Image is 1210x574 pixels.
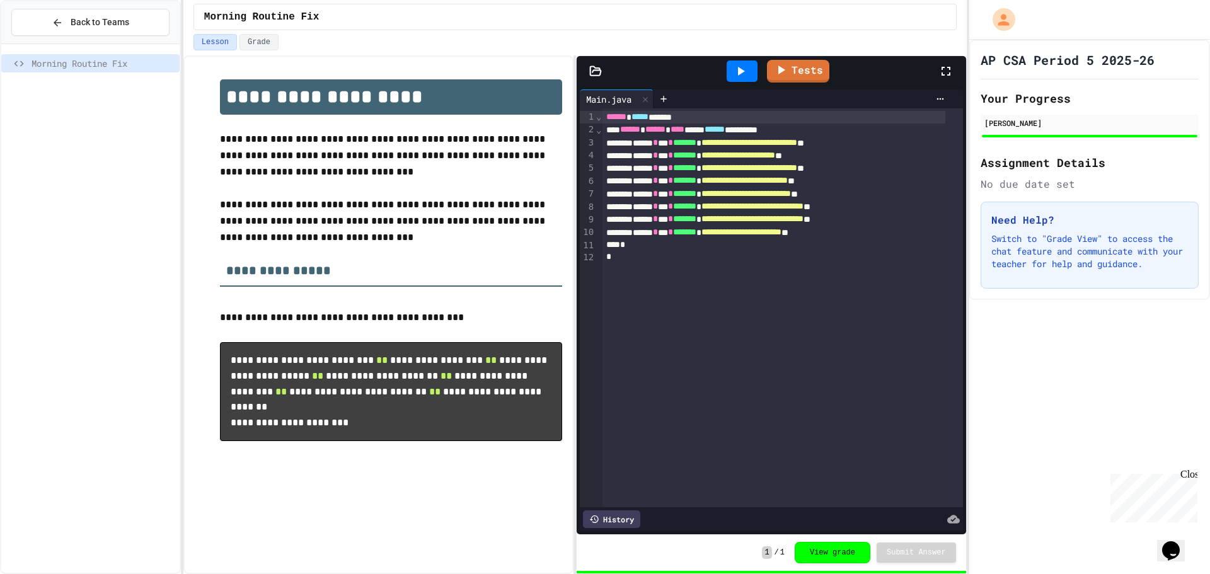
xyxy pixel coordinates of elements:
div: No due date set [981,176,1199,192]
button: Lesson [193,34,237,50]
button: Submit Answer [877,542,956,563]
div: 12 [580,251,596,264]
div: Main.java [580,89,654,108]
span: / [775,548,779,558]
button: Grade [239,34,279,50]
div: 11 [580,239,596,252]
div: 10 [580,226,596,239]
div: History [583,510,640,528]
span: 1 [780,548,785,558]
h3: Need Help? [991,212,1188,227]
div: [PERSON_NAME] [984,117,1195,129]
span: Submit Answer [887,548,946,558]
h1: AP CSA Period 5 2025-26 [981,51,1155,69]
iframe: chat widget [1105,469,1197,522]
span: Fold line [596,112,602,122]
div: 3 [580,137,596,149]
div: My Account [979,5,1018,34]
div: 8 [580,201,596,214]
button: View grade [795,542,870,563]
span: Morning Routine Fix [204,9,319,25]
div: Main.java [580,93,638,106]
h2: Your Progress [981,89,1199,107]
div: 7 [580,188,596,200]
span: Morning Routine Fix [32,57,175,70]
div: 4 [580,149,596,162]
div: Chat with us now!Close [5,5,87,80]
div: 6 [580,175,596,188]
p: Switch to "Grade View" to access the chat feature and communicate with your teacher for help and ... [991,232,1188,270]
a: Tests [767,60,829,83]
span: Back to Teams [71,16,129,29]
div: 1 [580,111,596,123]
span: Fold line [596,125,602,135]
div: 2 [580,123,596,136]
iframe: chat widget [1157,524,1197,561]
span: 1 [762,546,771,559]
h2: Assignment Details [981,154,1199,171]
div: 9 [580,214,596,226]
div: 5 [580,162,596,175]
button: Back to Teams [11,9,170,36]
